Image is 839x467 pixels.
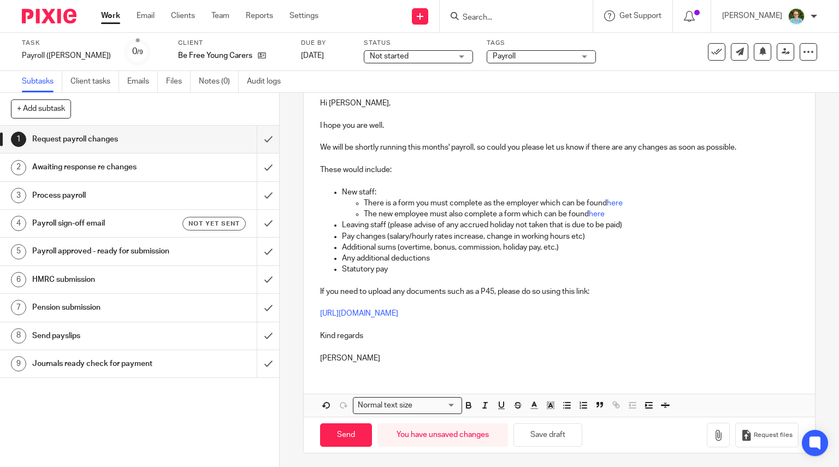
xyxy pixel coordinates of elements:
[353,397,462,414] div: Search for option
[493,52,516,60] span: Payroll
[22,50,111,61] div: Payroll ([PERSON_NAME])
[513,423,582,447] button: Save draft
[32,187,175,204] h1: Process payroll
[246,10,273,21] a: Reports
[320,310,398,317] a: [URL][DOMAIN_NAME]
[11,160,26,175] div: 2
[11,272,26,287] div: 6
[377,423,508,447] div: You have unsaved changes
[607,199,623,207] a: here
[70,71,119,92] a: Client tasks
[211,10,229,21] a: Team
[32,356,175,372] h1: Journals ready check for payment
[416,400,456,411] input: Search for option
[356,400,415,411] span: Normal text size
[32,159,175,175] h1: Awaiting response re changes
[320,286,799,297] p: If you need to upload any documents such as a P45, please do so using this link:
[364,209,799,220] p: The new employee must also complete a form which can be found
[11,99,71,118] button: + Add subtask
[320,120,799,131] p: I hope you are well.
[289,10,318,21] a: Settings
[247,71,289,92] a: Audit logs
[101,10,120,21] a: Work
[364,198,799,209] p: There is a form you must complete as the employer which can be found
[22,71,62,92] a: Subtasks
[11,216,26,231] div: 4
[342,242,799,253] p: Additional sums (overtime, bonus, commission, holiday pay, etc.)
[11,188,26,203] div: 3
[11,328,26,344] div: 8
[320,330,799,341] p: Kind regards
[619,12,661,20] span: Get Support
[11,356,26,371] div: 9
[32,243,175,259] h1: Payroll approved - ready for submission
[342,264,799,275] p: Statutory pay
[32,328,175,344] h1: Send payslips
[754,431,793,440] span: Request files
[370,52,409,60] span: Not started
[342,231,799,242] p: Pay changes (salary/hourly rates increase, change in working hours etc)
[166,71,191,92] a: Files
[320,164,799,175] p: These would include:
[32,215,175,232] h1: Payroll sign-off email
[11,132,26,147] div: 1
[342,187,799,198] p: New staff:
[132,45,143,58] div: 0
[178,39,287,48] label: Client
[178,50,252,61] p: Be Free Young Carers
[301,52,324,60] span: [DATE]
[11,244,26,259] div: 5
[301,39,350,48] label: Due by
[487,39,596,48] label: Tags
[722,10,782,21] p: [PERSON_NAME]
[11,300,26,315] div: 7
[462,13,560,23] input: Search
[22,50,111,61] div: Payroll (Louise)
[788,8,805,25] img: U9kDOIcY.jpeg
[320,98,799,109] p: Hi [PERSON_NAME],
[320,423,372,447] input: Send
[137,49,143,55] small: /9
[32,299,175,316] h1: Pension submission
[22,9,76,23] img: Pixie
[32,271,175,288] h1: HMRC submission
[735,423,799,447] button: Request files
[127,71,158,92] a: Emails
[320,142,799,153] p: We will be shortly running this months' payroll, so could you please let us know if there are any...
[342,220,799,230] p: Leaving staff (please advise of any accrued holiday not taken that is due to be paid)
[342,253,799,264] p: Any additional deductions
[188,219,240,228] span: Not yet sent
[137,10,155,21] a: Email
[320,353,799,364] p: [PERSON_NAME]
[171,10,195,21] a: Clients
[199,71,239,92] a: Notes (0)
[589,210,605,218] a: here
[32,131,175,147] h1: Request payroll changes
[22,39,111,48] label: Task
[364,39,473,48] label: Status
